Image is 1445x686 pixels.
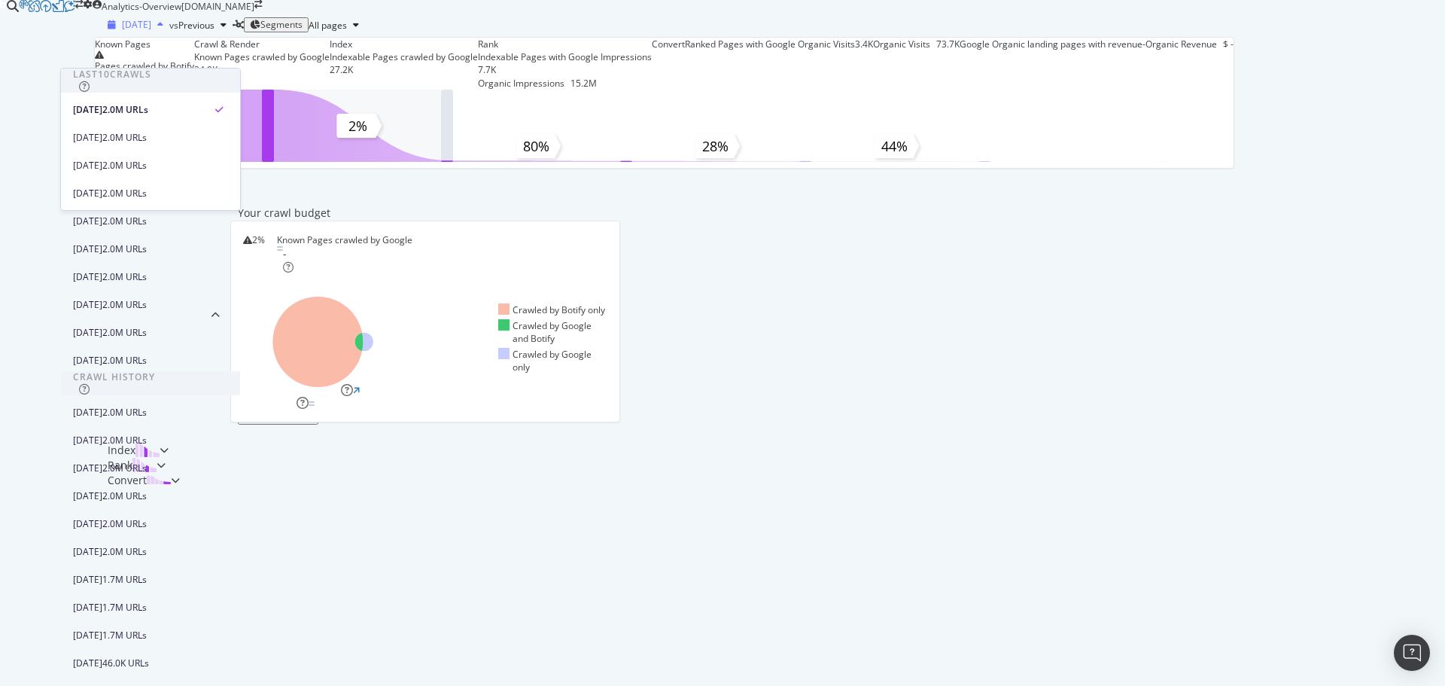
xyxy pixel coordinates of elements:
[478,77,564,90] div: Organic Impressions
[1142,38,1145,90] div: -
[178,19,214,32] span: Previous
[102,517,147,531] div: 2.0M URLs
[73,517,102,531] div: [DATE]
[330,63,478,76] div: 27.2K
[73,573,102,587] div: [DATE]
[73,406,102,419] div: [DATE]
[260,18,303,31] span: Segments
[73,242,102,256] div: [DATE]
[102,298,147,312] div: 2.0M URLs
[478,63,652,76] div: 7.7K
[1394,635,1430,671] div: Open Intercom Messenger
[102,159,147,172] div: 2.0M URLs
[73,629,102,642] div: [DATE]
[73,131,102,145] div: [DATE]
[102,354,147,367] div: 2.0M URLs
[478,38,498,50] div: Rank
[102,573,147,587] div: 1.7M URLs
[73,462,102,475] div: [DATE]
[277,233,412,246] div: Known Pages crawled by Google
[309,13,365,37] button: All pages
[194,63,330,76] div: 34.0K
[73,354,102,367] div: [DATE]
[283,246,287,261] div: -
[102,462,147,475] div: 2.0M URLs
[102,131,147,145] div: 2.0M URLs
[1145,38,1217,90] div: Organic Revenue
[277,246,283,251] img: Equal
[498,348,607,373] div: Crawled by Google only
[102,103,148,117] div: 2.0M URLs
[309,401,315,406] img: Equal
[73,298,102,312] div: [DATE]
[102,406,147,419] div: 2.0M URLs
[73,270,102,284] div: [DATE]
[881,137,908,155] text: 44%
[238,206,330,221] div: Your crawl budget
[73,657,102,670] div: [DATE]
[73,103,102,117] div: [DATE]
[652,38,685,50] div: Convert
[102,242,147,256] div: 2.0M URLs
[936,38,960,90] div: 73.7K
[73,159,102,172] div: [DATE]
[73,601,102,614] div: [DATE]
[873,38,930,90] div: Organic Visits
[73,326,102,340] div: [DATE]
[330,50,478,63] div: Indexable Pages crawled by Google
[102,13,169,37] button: [DATE]
[73,434,102,447] div: [DATE]
[330,38,352,50] div: Index
[73,545,102,559] div: [DATE]
[95,59,194,72] div: Pages crawled by Botify
[73,68,151,81] div: Last 10 Crawls
[478,50,652,63] div: Indexable Pages with Google Impressions
[309,19,347,32] span: All pages
[122,18,151,31] span: 2025 Sep. 10th
[702,137,729,155] text: 28%
[73,215,102,228] div: [DATE]
[169,19,178,32] span: vs
[523,137,549,155] text: 80%
[102,545,147,559] div: 2.0M URLs
[102,629,147,642] div: 1.7M URLs
[1223,38,1234,90] div: $ -
[570,77,597,90] div: 15.2M
[498,303,606,316] div: Crawled by Botify only
[102,215,147,228] div: 2.0M URLs
[95,38,151,50] div: Known Pages
[102,434,147,447] div: 2.0M URLs
[102,326,147,340] div: 2.0M URLs
[348,117,367,135] text: 2%
[102,601,147,614] div: 1.7M URLs
[73,489,102,503] div: [DATE]
[265,413,312,423] div: Show more
[73,370,155,383] div: Crawl History
[194,50,330,63] div: Known Pages crawled by Google
[685,38,855,50] div: Ranked Pages with Google Organic Visits
[73,187,102,200] div: [DATE]
[102,489,147,503] div: 2.0M URLs
[960,38,1142,50] div: Google Organic landing pages with revenue
[102,270,147,284] div: 2.0M URLs
[252,233,277,274] div: 2%
[244,17,309,32] button: Segments
[102,657,149,670] div: 46.0K URLs
[178,13,233,37] button: Previous
[194,38,260,50] div: Crawl & Render
[855,38,873,90] div: 3.4K
[102,187,147,200] div: 2.0M URLs
[498,319,607,345] div: Crawled by Google and Botify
